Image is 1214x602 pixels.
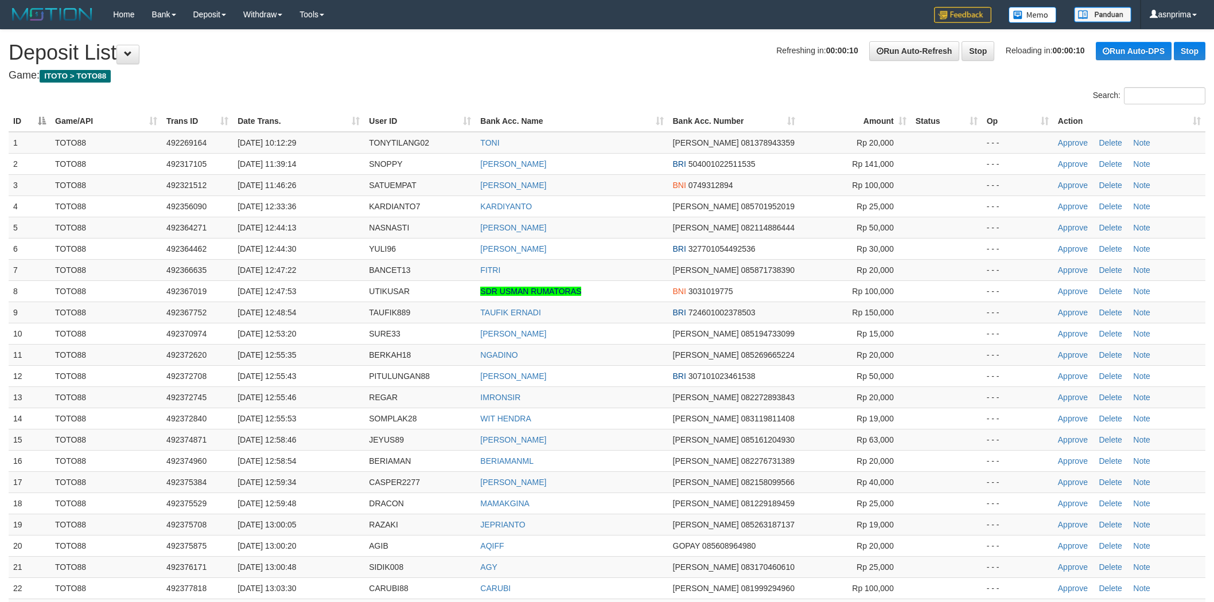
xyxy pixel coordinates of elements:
[238,541,296,550] span: [DATE] 13:00:20
[673,308,686,317] span: BRI
[741,329,795,338] span: Copy 085194733099 to clipboard
[480,138,499,147] a: TONI
[480,520,525,529] a: JEPRIANTO
[982,259,1053,280] td: - - -
[1099,499,1122,508] a: Delete
[1133,223,1150,232] a: Note
[673,478,739,487] span: [PERSON_NAME]
[1058,520,1088,529] a: Approve
[1133,138,1150,147] a: Note
[480,435,546,444] a: [PERSON_NAME]
[1058,223,1088,232] a: Approve
[1099,244,1122,253] a: Delete
[369,393,398,402] span: REGAR
[1058,350,1088,359] a: Approve
[857,520,894,529] span: Rp 19,000
[702,541,756,550] span: Copy 085608964980 to clipboard
[50,408,162,429] td: TOTO88
[369,202,420,211] span: KARDIANTO7
[50,280,162,302] td: TOTO88
[673,244,686,253] span: BRI
[1058,329,1088,338] a: Approve
[238,329,296,338] span: [DATE] 12:53:20
[982,153,1053,174] td: - - -
[673,372,686,381] span: BRI
[50,450,162,471] td: TOTO88
[1058,435,1088,444] a: Approve
[9,217,50,238] td: 5
[1133,308,1150,317] a: Note
[1058,541,1088,550] a: Approve
[982,196,1053,217] td: - - -
[166,350,207,359] span: 492372620
[857,372,894,381] span: Rp 50,000
[741,435,795,444] span: Copy 085161204930 to clipboard
[1058,244,1088,253] a: Approve
[1099,159,1122,169] a: Delete
[857,478,894,487] span: Rp 40,000
[1058,562,1088,572] a: Approve
[166,562,207,572] span: 492376171
[238,350,296,359] span: [DATE] 12:55:35
[166,138,207,147] span: 492269164
[1058,287,1088,296] a: Approve
[1099,456,1122,466] a: Delete
[50,323,162,344] td: TOTO88
[1099,520,1122,529] a: Delete
[50,153,162,174] td: TOTO88
[1099,478,1122,487] a: Delete
[1099,202,1122,211] a: Delete
[238,308,296,317] span: [DATE] 12:48:54
[852,287,893,296] span: Rp 100,000
[9,429,50,450] td: 15
[857,202,894,211] span: Rp 25,000
[857,329,894,338] span: Rp 15,000
[1058,584,1088,593] a: Approve
[369,478,420,487] span: CASPER2277
[673,499,739,508] span: [PERSON_NAME]
[911,111,982,132] th: Status: activate to sort column ascending
[166,329,207,338] span: 492370974
[50,514,162,535] td: TOTO88
[480,244,546,253] a: [PERSON_NAME]
[1096,42,1172,60] a: Run Auto-DPS
[1099,372,1122,381] a: Delete
[962,41,994,61] a: Stop
[982,217,1053,238] td: - - -
[688,308,756,317] span: Copy 724601002378503 to clipboard
[673,350,739,359] span: [PERSON_NAME]
[9,132,50,154] td: 1
[1074,7,1131,22] img: panduan.png
[1099,308,1122,317] a: Delete
[1099,435,1122,444] a: Delete
[1133,350,1150,359] a: Note
[369,414,417,423] span: SOMPLAK28
[857,393,894,402] span: Rp 20,000
[982,238,1053,259] td: - - -
[166,244,207,253] span: 492364462
[1133,372,1150,381] a: Note
[238,202,296,211] span: [DATE] 12:33:36
[238,159,296,169] span: [DATE] 11:39:14
[50,492,162,514] td: TOTO88
[9,6,96,23] img: MOTION_logo.png
[673,159,686,169] span: BRI
[238,372,296,381] span: [DATE] 12:55:43
[166,308,207,317] span: 492367752
[9,365,50,386] td: 12
[9,556,50,577] td: 21
[369,541,388,550] span: AGIB
[1058,414,1088,423] a: Approve
[741,456,795,466] span: Copy 082276731389 to clipboard
[1133,456,1150,466] a: Note
[50,302,162,323] td: TOTO88
[50,535,162,556] td: TOTO88
[166,520,207,529] span: 492375708
[1093,87,1205,104] label: Search:
[9,196,50,217] td: 4
[741,138,795,147] span: Copy 081378943359 to clipboard
[364,111,476,132] th: User ID: activate to sort column ascending
[857,350,894,359] span: Rp 20,000
[673,520,739,529] span: [PERSON_NAME]
[1133,329,1150,338] a: Note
